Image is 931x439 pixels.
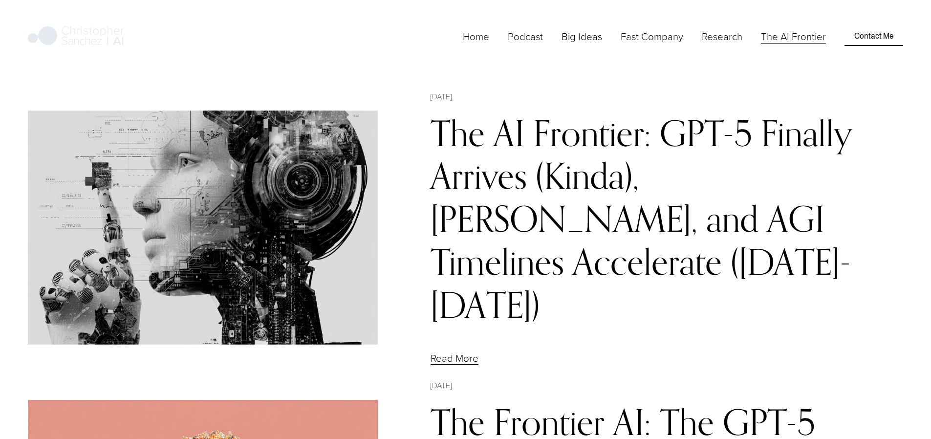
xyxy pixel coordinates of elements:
img: The AI Frontier: GPT-5 Finally Arrives (Kinda), Claude Beats Hackers, and AGI Timelines Accelerat... [28,110,378,345]
a: Home [463,28,489,44]
img: Christopher Sanchez | AI [28,24,124,49]
a: Read More [431,351,478,365]
time: [DATE] [431,379,452,391]
span: Big Ideas [562,29,602,44]
a: Contact Me [844,27,903,45]
time: [DATE] [431,90,452,102]
a: The AI Frontier [761,28,826,44]
a: folder dropdown [621,28,683,44]
a: folder dropdown [562,28,602,44]
a: The AI Frontier: GPT-5 Finally Arrives (Kinda), [PERSON_NAME], and AGI Timelines Accelerate ([DAT... [431,111,852,326]
a: Podcast [508,28,543,44]
span: Research [702,29,742,44]
span: Fast Company [621,29,683,44]
a: folder dropdown [702,28,742,44]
